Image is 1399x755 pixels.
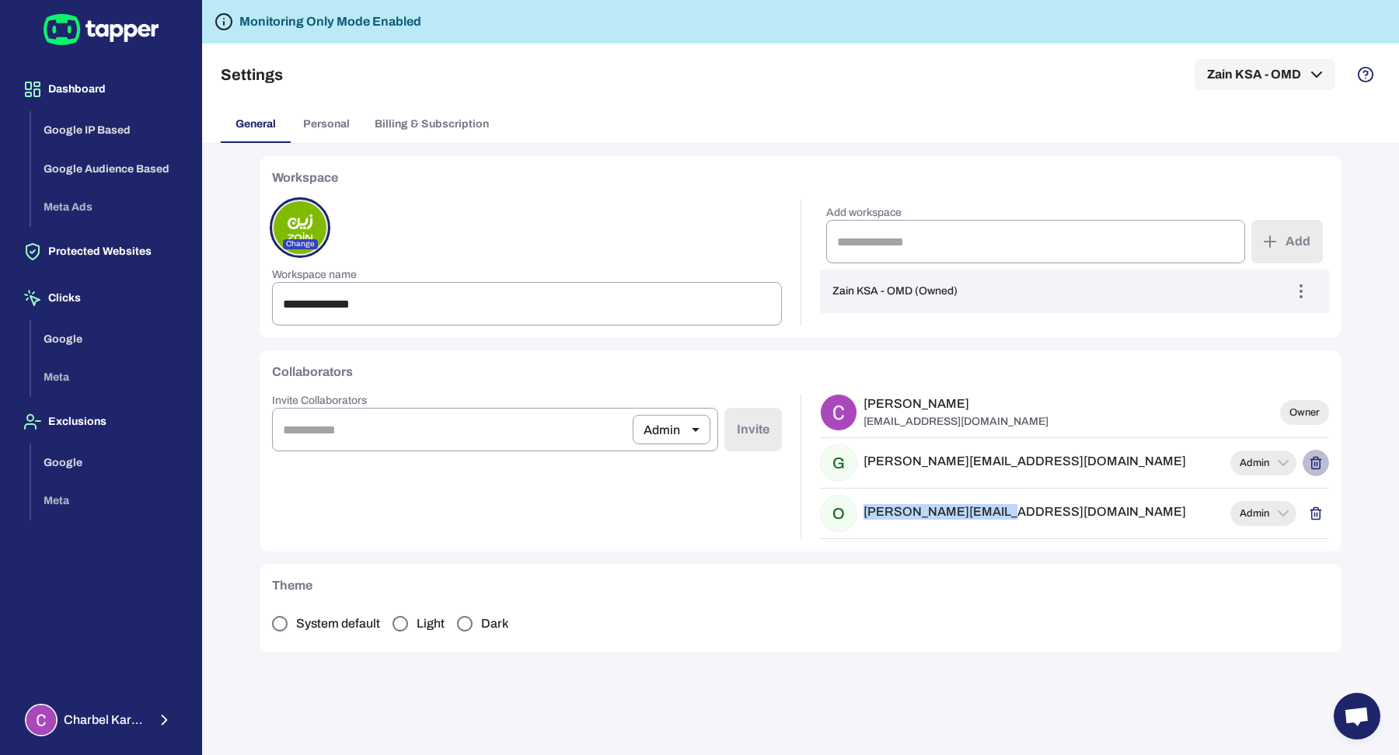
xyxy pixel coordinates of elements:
h6: [PERSON_NAME] [863,396,1048,412]
button: Billing & Subscription [362,106,501,143]
a: Dashboard [12,82,189,95]
button: Google [31,320,189,359]
span: Light [417,616,445,631]
h5: Settings [221,65,283,84]
span: Admin [1230,507,1279,520]
div: Admin [633,408,710,451]
div: Admin [1230,501,1296,526]
h6: [PERSON_NAME][EMAIL_ADDRESS][DOMAIN_NAME] [863,454,1186,469]
a: Clicks [12,291,189,304]
a: Google [31,454,189,468]
img: Zain KSA - OMD [274,201,326,254]
button: Dashboard [12,68,189,111]
h6: Add workspace [826,206,1246,220]
img: Charbel Karam [26,705,56,735]
h6: [PERSON_NAME][EMAIL_ADDRESS][DOMAIN_NAME] [863,504,1186,520]
button: Zain KSA - OMDChange [272,200,328,256]
button: Exclusions [12,400,189,444]
div: Admin [1230,451,1296,475]
button: Charbel KaramCharbel Karam [12,698,189,743]
span: System default [296,616,380,631]
a: Exclusions [12,414,189,427]
span: Charbel Karam [64,712,146,728]
span: Owner [1280,406,1329,419]
h6: Invite Collaborators [272,394,782,408]
a: Google Audience Based [31,161,189,174]
div: O [820,495,857,532]
span: Admin [1230,457,1279,469]
button: Google [31,444,189,482]
div: platform selection [221,106,1380,143]
button: General [221,106,291,143]
div: G [820,444,857,482]
a: Google IP Based [31,123,189,136]
h6: Theme [272,576,312,595]
h6: Monitoring Only Mode Enabled [239,12,421,31]
button: Clicks [12,277,189,320]
button: Google Audience Based [31,150,189,189]
img: Charbel Karam [821,395,856,430]
svg: Tapper is not blocking any fraudulent activity for this domain [215,12,233,31]
a: Protected Websites [12,244,189,257]
h6: Workspace name [272,268,782,282]
h6: Workspace [272,169,338,187]
a: Google [31,331,189,344]
h6: Collaborators [272,363,353,381]
span: Dark [481,616,508,631]
button: Personal [291,106,362,143]
button: Zain KSA - OMD [1195,59,1335,90]
p: [EMAIL_ADDRESS][DOMAIN_NAME] [863,415,1048,429]
button: Google IP Based [31,111,189,150]
a: Open chat [1334,693,1380,739]
p: Change [283,239,318,249]
p: Zain KSA - OMD (Owned) [832,284,958,298]
button: Protected Websites [12,230,189,273]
